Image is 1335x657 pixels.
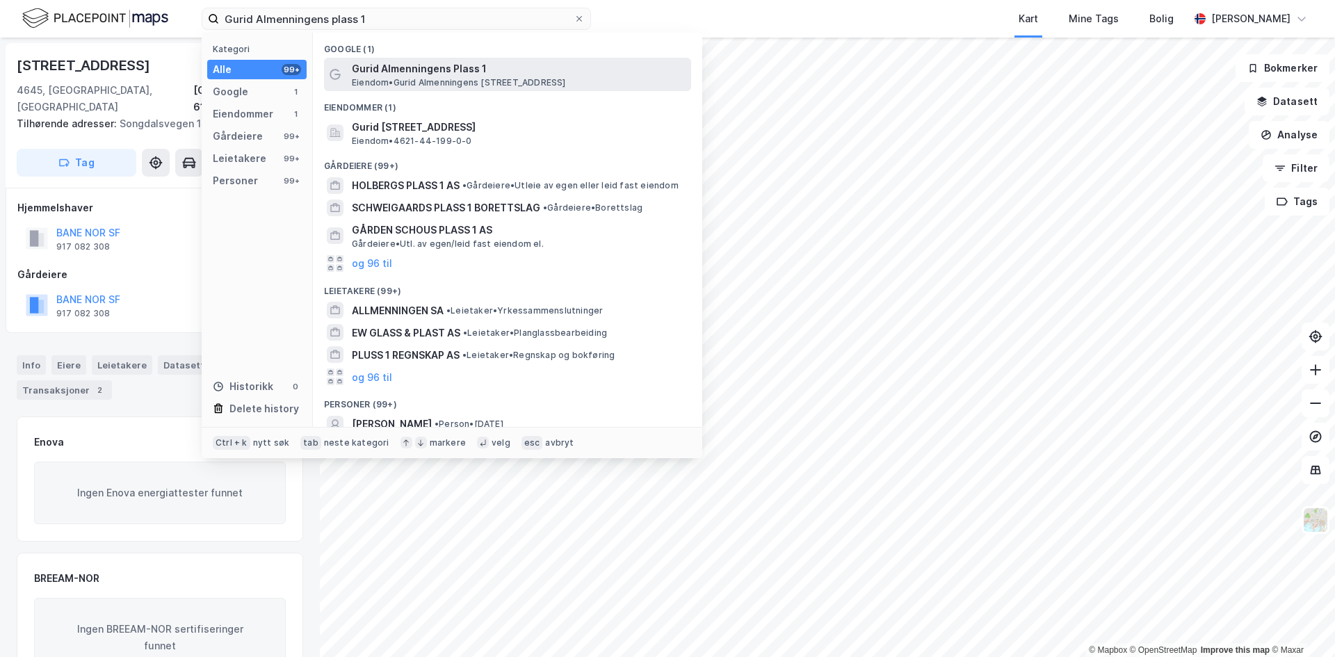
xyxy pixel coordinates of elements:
div: avbryt [545,437,574,448]
span: Tilhørende adresser: [17,117,120,129]
button: Filter [1263,154,1329,182]
div: Eiendommer (1) [313,91,702,116]
button: Analyse [1249,121,1329,149]
div: 99+ [282,131,301,142]
span: Gårdeiere • Borettslag [543,202,642,213]
span: HOLBERGS PLASS 1 AS [352,177,460,194]
div: BREEAM-NOR [34,570,99,587]
div: [PERSON_NAME] [1211,10,1290,27]
iframe: Chat Widget [1265,590,1335,657]
div: Datasett [158,355,210,375]
div: Leietakere [92,355,152,375]
div: Info [17,355,46,375]
a: OpenStreetMap [1130,645,1197,655]
span: Gurid Almenningens Plass 1 [352,60,686,77]
div: 917 082 308 [56,241,110,252]
div: Kontrollprogram for chat [1265,590,1335,657]
div: [STREET_ADDRESS] [17,54,153,76]
div: Kategori [213,44,307,54]
span: Gurid [STREET_ADDRESS] [352,119,686,136]
span: Person • [DATE] [435,419,503,430]
div: Google (1) [313,33,702,58]
button: Bokmerker [1236,54,1329,82]
span: Gårdeiere • Utl. av egen/leid fast eiendom el. [352,238,544,250]
div: Enova [34,434,64,451]
button: og 96 til [352,368,392,385]
button: og 96 til [352,255,392,272]
div: Ingen Enova energiattester funnet [34,462,286,524]
span: EW GLASS & PLAST AS [352,325,460,341]
span: • [462,350,467,360]
span: • [435,419,439,429]
span: • [462,180,467,190]
span: • [463,327,467,338]
div: 99+ [282,153,301,164]
a: Mapbox [1089,645,1127,655]
div: Songdalsvegen 120 [17,115,292,132]
span: Gårdeiere • Utleie av egen eller leid fast eiendom [462,180,679,191]
div: Gårdeiere (99+) [313,149,702,175]
span: Leietaker • Planglassbearbeiding [463,327,607,339]
div: markere [430,437,466,448]
button: Tags [1265,188,1329,216]
span: Leietaker • Yrkessammenslutninger [446,305,603,316]
span: • [543,202,547,213]
div: Gårdeiere [17,266,302,283]
div: Kart [1019,10,1038,27]
div: nytt søk [253,437,290,448]
div: 1 [290,108,301,120]
a: Improve this map [1201,645,1270,655]
span: PLUSS 1 REGNSKAP AS [352,347,460,364]
div: Historikk [213,378,273,395]
div: Eiendommer [213,106,273,122]
span: SCHWEIGAARDS PLASS 1 BORETTSLAG [352,200,540,216]
button: Datasett [1245,88,1329,115]
div: Personer (99+) [313,388,702,413]
span: Eiendom • Gurid Almenningens [STREET_ADDRESS] [352,77,566,88]
span: GÅRDEN SCHOUS PLASS 1 AS [352,222,686,238]
button: Tag [17,149,136,177]
div: Personer [213,172,258,189]
img: Z [1302,507,1329,533]
div: 917 082 308 [56,308,110,319]
span: Leietaker • Regnskap og bokføring [462,350,615,361]
div: Leietakere (99+) [313,275,702,300]
div: 4645, [GEOGRAPHIC_DATA], [GEOGRAPHIC_DATA] [17,82,193,115]
div: velg [492,437,510,448]
span: [PERSON_NAME] [352,416,432,432]
div: [GEOGRAPHIC_DATA], 610/106 [193,82,303,115]
div: Bolig [1149,10,1174,27]
div: Gårdeiere [213,128,263,145]
span: Eiendom • 4621-44-199-0-0 [352,136,472,147]
div: Ctrl + k [213,436,250,450]
div: Google [213,83,248,100]
span: ALLMENNINGEN SA [352,302,444,319]
div: 1 [290,86,301,97]
div: neste kategori [324,437,389,448]
span: • [446,305,451,316]
div: 99+ [282,175,301,186]
div: 2 [92,383,106,397]
div: Hjemmelshaver [17,200,302,216]
input: Søk på adresse, matrikkel, gårdeiere, leietakere eller personer [219,8,574,29]
div: tab [300,436,321,450]
div: esc [521,436,543,450]
div: Alle [213,61,232,78]
img: logo.f888ab2527a4732fd821a326f86c7f29.svg [22,6,168,31]
div: Mine Tags [1069,10,1119,27]
div: Transaksjoner [17,380,112,400]
div: 99+ [282,64,301,75]
div: Delete history [229,400,299,417]
div: 0 [290,381,301,392]
div: Eiere [51,355,86,375]
div: Leietakere [213,150,266,167]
